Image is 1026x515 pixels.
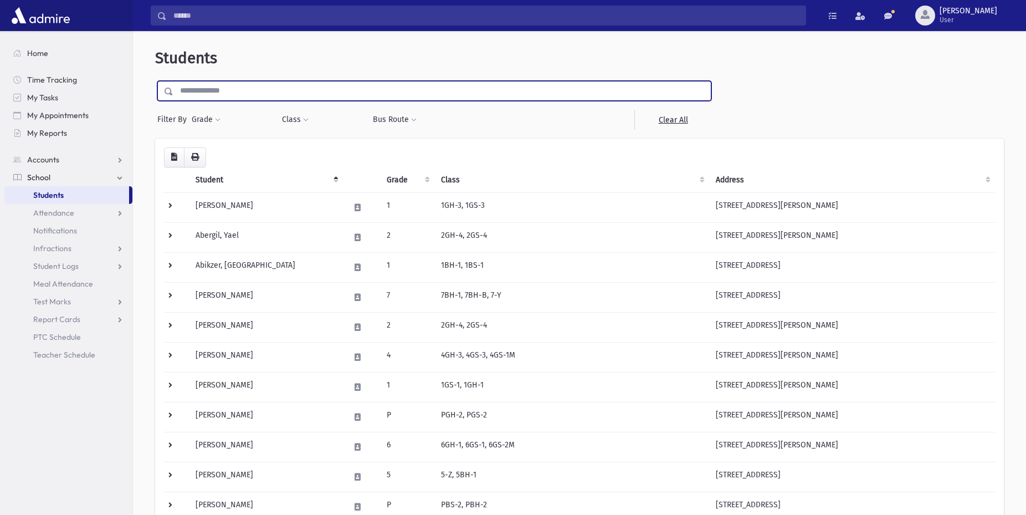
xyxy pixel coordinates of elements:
span: School [27,172,50,182]
a: PTC Schedule [4,328,132,346]
td: 6GH-1, 6GS-1, 6GS-2M [434,432,709,462]
button: Print [184,147,206,167]
td: [STREET_ADDRESS] [709,462,995,492]
td: 1 [380,192,434,222]
td: 7BH-1, 7BH-B, 7-Y [434,282,709,312]
button: Class [281,110,309,130]
td: [PERSON_NAME] [189,372,342,402]
td: [PERSON_NAME] [189,462,342,492]
td: 1 [380,372,434,402]
td: [STREET_ADDRESS] [709,282,995,312]
a: Student Logs [4,257,132,275]
a: My Appointments [4,106,132,124]
span: Students [155,49,217,67]
a: Attendance [4,204,132,222]
td: [PERSON_NAME] [189,342,342,372]
a: Infractions [4,239,132,257]
td: 2GH-4, 2GS-4 [434,222,709,252]
a: My Tasks [4,89,132,106]
td: 6 [380,432,434,462]
a: Accounts [4,151,132,169]
td: 1GS-1, 1GH-1 [434,372,709,402]
td: 1BH-1, 1BS-1 [434,252,709,282]
td: [PERSON_NAME] [189,432,342,462]
th: Address: activate to sort column ascending [709,167,995,193]
a: Notifications [4,222,132,239]
span: Notifications [33,226,77,236]
td: 2GH-4, 2GS-4 [434,312,709,342]
td: Abergil, Yael [189,222,342,252]
td: P [380,402,434,432]
td: 2 [380,222,434,252]
td: [STREET_ADDRESS][PERSON_NAME] [709,342,995,372]
a: Students [4,186,129,204]
span: Student Logs [33,261,79,271]
td: 4 [380,342,434,372]
td: [PERSON_NAME] [189,192,342,222]
a: Meal Attendance [4,275,132,293]
span: Students [33,190,64,200]
a: My Reports [4,124,132,142]
span: My Appointments [27,110,89,120]
span: Accounts [27,155,59,165]
span: User [940,16,997,24]
th: Grade: activate to sort column ascending [380,167,434,193]
a: Teacher Schedule [4,346,132,364]
span: Attendance [33,208,74,218]
td: [STREET_ADDRESS][PERSON_NAME] [709,402,995,432]
td: [STREET_ADDRESS][PERSON_NAME] [709,372,995,402]
button: Bus Route [372,110,417,130]
td: [STREET_ADDRESS][PERSON_NAME] [709,432,995,462]
button: CSV [164,147,184,167]
a: Time Tracking [4,71,132,89]
td: 5-Z, 5BH-1 [434,462,709,492]
span: My Tasks [27,93,58,103]
span: Filter By [157,114,191,125]
td: [PERSON_NAME] [189,402,342,432]
span: PTC Schedule [33,332,81,342]
th: Class: activate to sort column ascending [434,167,709,193]
input: Search [167,6,806,26]
td: [PERSON_NAME] [189,282,342,312]
a: Home [4,44,132,62]
a: Report Cards [4,310,132,328]
span: Time Tracking [27,75,77,85]
td: [STREET_ADDRESS][PERSON_NAME] [709,312,995,342]
span: My Reports [27,128,67,138]
td: 1 [380,252,434,282]
span: Test Marks [33,297,71,307]
a: Clear All [634,110,711,130]
td: [STREET_ADDRESS][PERSON_NAME] [709,222,995,252]
td: 5 [380,462,434,492]
img: AdmirePro [9,4,73,27]
td: 7 [380,282,434,312]
button: Grade [191,110,221,130]
span: Teacher Schedule [33,350,95,360]
td: 1GH-3, 1GS-3 [434,192,709,222]
th: Student: activate to sort column descending [189,167,342,193]
span: Home [27,48,48,58]
td: Abikzer, [GEOGRAPHIC_DATA] [189,252,342,282]
td: PGH-2, PGS-2 [434,402,709,432]
span: [PERSON_NAME] [940,7,997,16]
a: Test Marks [4,293,132,310]
span: Meal Attendance [33,279,93,289]
td: 4GH-3, 4GS-3, 4GS-1M [434,342,709,372]
td: [PERSON_NAME] [189,312,342,342]
a: School [4,169,132,186]
span: Report Cards [33,314,80,324]
td: [STREET_ADDRESS][PERSON_NAME] [709,192,995,222]
td: [STREET_ADDRESS] [709,252,995,282]
td: 2 [380,312,434,342]
span: Infractions [33,243,71,253]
